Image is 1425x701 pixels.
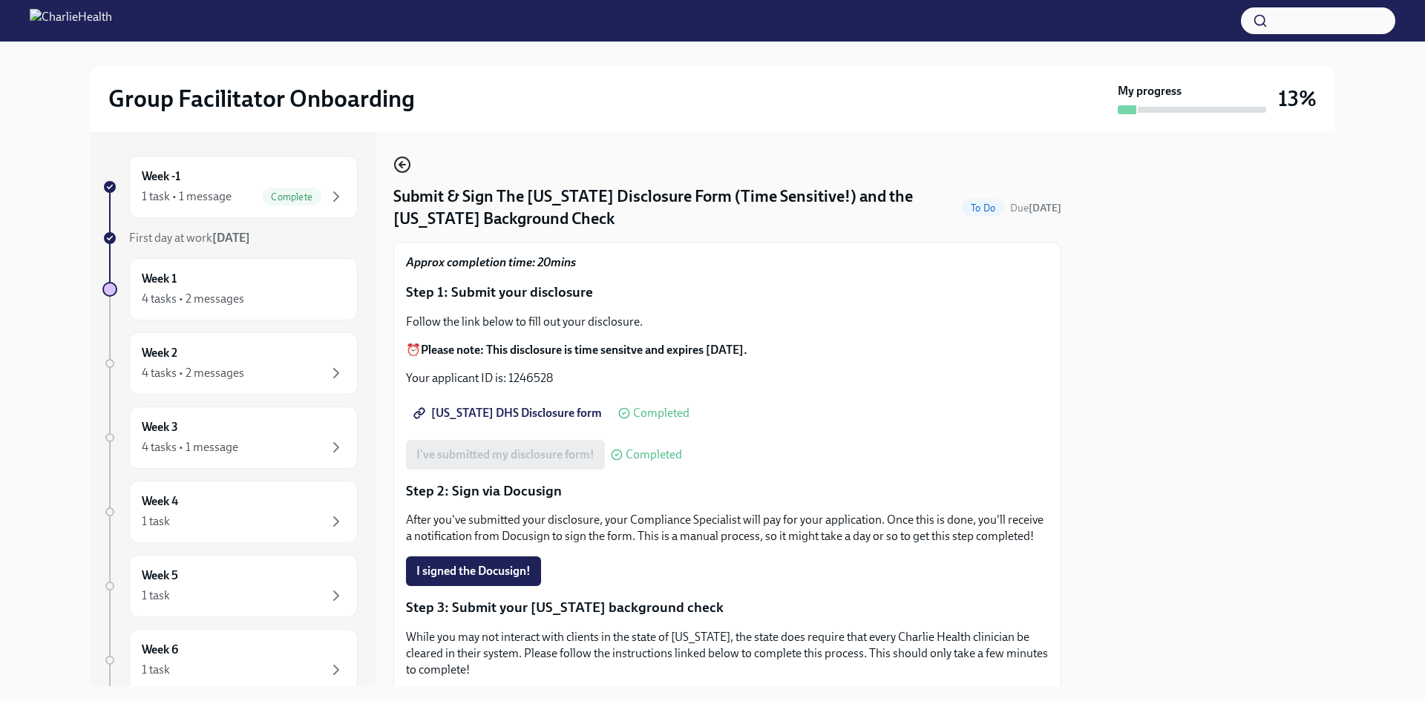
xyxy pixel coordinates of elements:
span: First day at work [129,231,250,245]
a: Week 24 tasks • 2 messages [102,332,358,395]
h6: Week 3 [142,419,178,435]
p: Step 3: Submit your [US_STATE] background check [406,598,1049,617]
p: Follow the link below to fill out your disclosure. [406,314,1049,330]
span: [US_STATE] DHS Disclosure form [416,406,602,421]
strong: My progress [1118,83,1182,99]
span: Due [1010,202,1061,214]
img: CharlieHealth [30,9,112,33]
h4: Submit & Sign The [US_STATE] Disclosure Form (Time Sensitive!) and the [US_STATE] Background Check [393,185,956,230]
button: I signed the Docusign! [406,556,541,586]
a: Week 34 tasks • 1 message [102,407,358,469]
span: Completed [633,407,689,419]
h2: Group Facilitator Onboarding [108,84,415,113]
p: ⏰ [406,342,1049,358]
span: To Do [962,203,1004,214]
strong: [DATE] [212,231,250,245]
p: While you may not interact with clients in the state of [US_STATE], the state does require that e... [406,629,1049,678]
a: Week -11 task • 1 messageComplete [102,156,358,218]
h6: Week 4 [142,493,178,510]
a: First day at work[DATE] [102,230,358,246]
div: 1 task [142,662,170,678]
div: 1 task [142,588,170,604]
div: 4 tasks • 1 message [142,439,238,455]
p: After you've submitted your disclosure, your Compliance Specialist will pay for your application.... [406,512,1049,544]
div: 4 tasks • 2 messages [142,291,244,307]
a: Week 61 task [102,629,358,691]
p: Step 2: Sign via Docusign [406,481,1049,501]
h6: Week 6 [142,642,178,658]
strong: Please note: This disclosure is time sensitve and expires [DATE]. [421,343,747,357]
a: Week 14 tasks • 2 messages [102,258,358,320]
span: September 11th, 2025 10:00 [1010,201,1061,215]
span: I signed the Docusign! [416,564,531,579]
div: 4 tasks • 2 messages [142,365,244,381]
p: Step 1: Submit your disclosure [406,283,1049,302]
strong: [DATE] [1029,202,1061,214]
h6: Week -1 [142,168,180,185]
strong: Approx completion time: 20mins [406,255,576,269]
a: Week 51 task [102,555,358,617]
h6: Week 1 [142,271,177,287]
a: [US_STATE] DHS Disclosure form [406,398,612,428]
span: Complete [262,191,321,203]
h6: Week 5 [142,567,178,584]
h3: 13% [1278,85,1317,112]
span: Completed [626,449,682,461]
a: Week 41 task [102,481,358,543]
h6: Week 2 [142,345,177,361]
div: 1 task [142,513,170,530]
div: 1 task • 1 message [142,188,232,205]
p: Your applicant ID is: 1246528 [406,370,1049,386]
